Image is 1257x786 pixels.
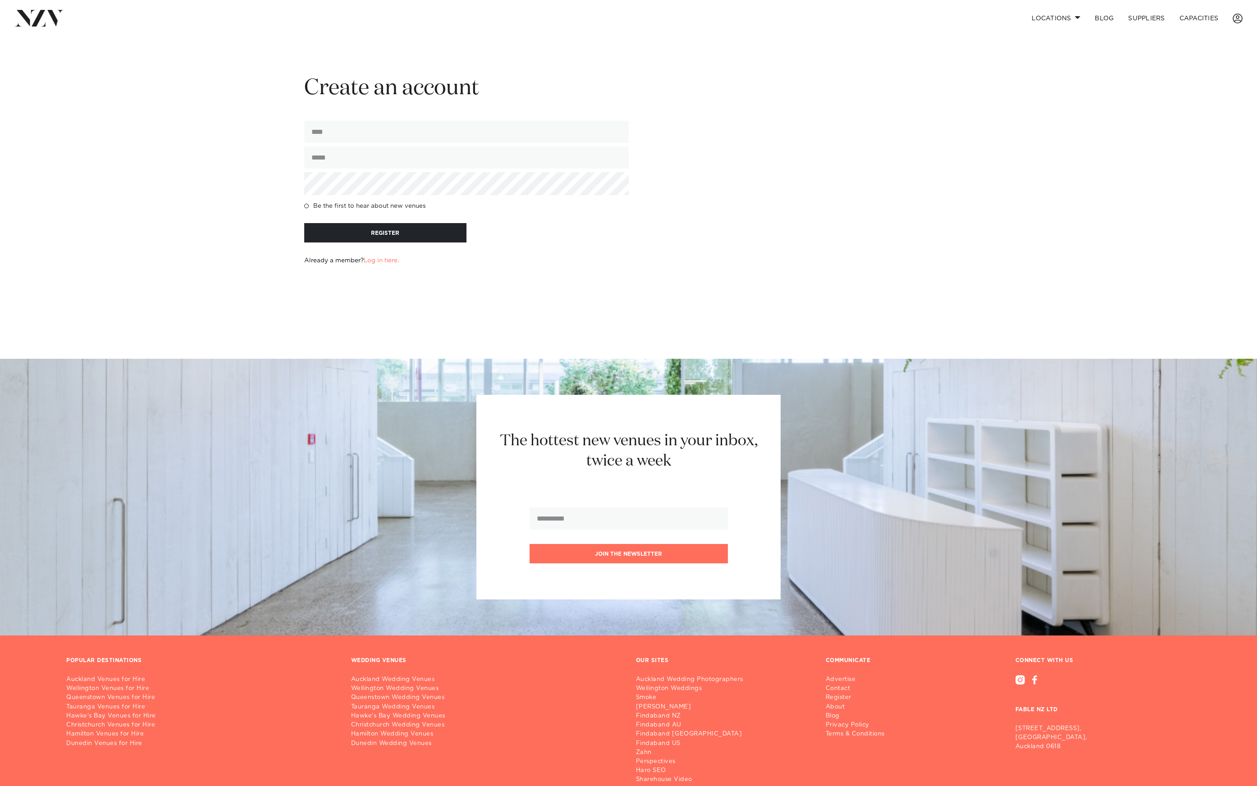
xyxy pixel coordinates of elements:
a: Contact [826,684,892,693]
h4: Already a member? [304,257,399,264]
a: Zahn [636,748,750,757]
a: BLOG [1088,9,1121,28]
a: Findaband US [636,739,750,748]
a: Queenstown Venues for Hire [66,693,337,702]
a: Wellington Wedding Venues [351,684,622,693]
a: Smoke [636,693,750,702]
a: Tauranga Wedding Venues [351,703,622,712]
a: Hamilton Venues for Hire [66,730,337,739]
h3: WEDDING VENUES [351,657,407,664]
h2: The hottest new venues in your inbox, twice a week [489,431,768,471]
button: REGISTER [304,223,466,242]
a: Blog [826,712,892,721]
a: Haro SEO [636,766,750,775]
a: Christchurch Venues for Hire [66,721,337,730]
a: Advertise [826,675,892,684]
button: Join the newsletter [530,544,728,563]
h3: COMMUNICATE [826,657,871,664]
a: Auckland Wedding Venues [351,675,622,684]
a: SUPPLIERS [1121,9,1172,28]
a: About [826,703,892,712]
img: nzv-logo.png [14,10,64,26]
a: Register [826,693,892,702]
a: Auckland Wedding Photographers [636,675,750,684]
p: [STREET_ADDRESS], [GEOGRAPHIC_DATA], Auckland 0618 [1015,724,1191,751]
a: Hamilton Wedding Venues [351,730,622,739]
a: Already a member?Log in here. [304,257,399,282]
a: Privacy Policy [826,721,892,730]
a: Findaband [GEOGRAPHIC_DATA] [636,730,750,739]
a: Wellington Venues for Hire [66,684,337,693]
a: Dunedin Venues for Hire [66,739,337,748]
h3: CONNECT WITH US [1015,657,1191,664]
h3: FABLE NZ LTD [1015,685,1191,721]
h1: Create an account [304,74,629,103]
a: Terms & Conditions [826,730,892,739]
a: Findaband NZ [636,712,750,721]
a: Capacities [1172,9,1226,28]
mark: Log in here. [364,257,399,264]
a: Findaband AU [636,721,750,730]
a: Queenstown Wedding Venues [351,693,622,702]
a: Hawke's Bay Wedding Venues [351,712,622,721]
a: Sharehouse Video [636,775,750,784]
a: Auckland Venues for Hire [66,675,337,684]
a: Hawke's Bay Venues for Hire [66,712,337,721]
h3: POPULAR DESTINATIONS [66,657,142,664]
a: Dunedin Wedding Venues [351,739,622,748]
a: Locations [1024,9,1088,28]
a: Perspectives [636,757,750,766]
h3: OUR SITES [636,657,669,664]
a: [PERSON_NAME] [636,703,750,712]
a: Tauranga Venues for Hire [66,703,337,712]
a: Christchurch Wedding Venues [351,721,622,730]
a: Wellington Weddings [636,684,750,693]
h4: Be the first to hear about new venues [313,202,426,210]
